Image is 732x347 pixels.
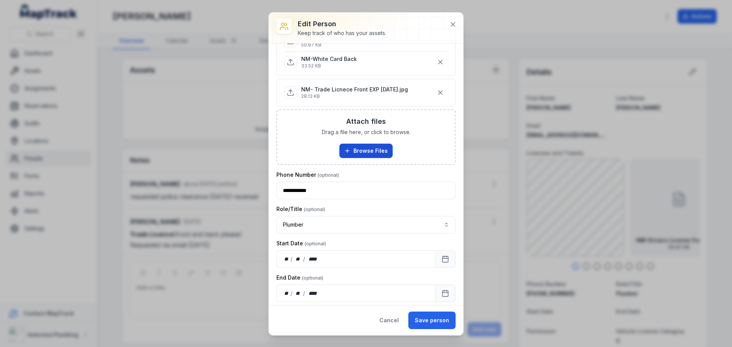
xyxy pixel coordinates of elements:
p: NM-White Card Back [301,55,357,63]
p: 50.87 KB [301,42,396,48]
label: Start Date [276,240,326,247]
div: year, [306,255,320,263]
div: month, [293,255,303,263]
h3: Edit person [298,19,386,29]
h3: Attach files [346,116,386,127]
p: 33.52 KB [301,63,357,69]
div: day, [283,289,291,297]
button: Save person [408,312,456,329]
div: / [291,255,293,263]
button: Browse Files [339,144,393,158]
button: Plumber [276,216,456,233]
div: Keep track of who has your assets. [298,29,386,37]
div: year, [306,289,320,297]
button: Calendar [435,285,456,302]
label: Phone Number [276,171,339,179]
div: / [291,289,293,297]
div: / [303,289,306,297]
p: NM- Trade Licnece Front EXP [DATE].jpg [301,86,408,93]
p: 28.13 KB [301,93,408,99]
button: Calendar [435,250,456,268]
label: Role/Title [276,205,325,213]
div: / [303,255,306,263]
label: End Date [276,274,323,281]
span: Drag a file here, or click to browse. [322,128,411,136]
div: day, [283,255,291,263]
div: month, [293,289,303,297]
button: Cancel [373,312,405,329]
